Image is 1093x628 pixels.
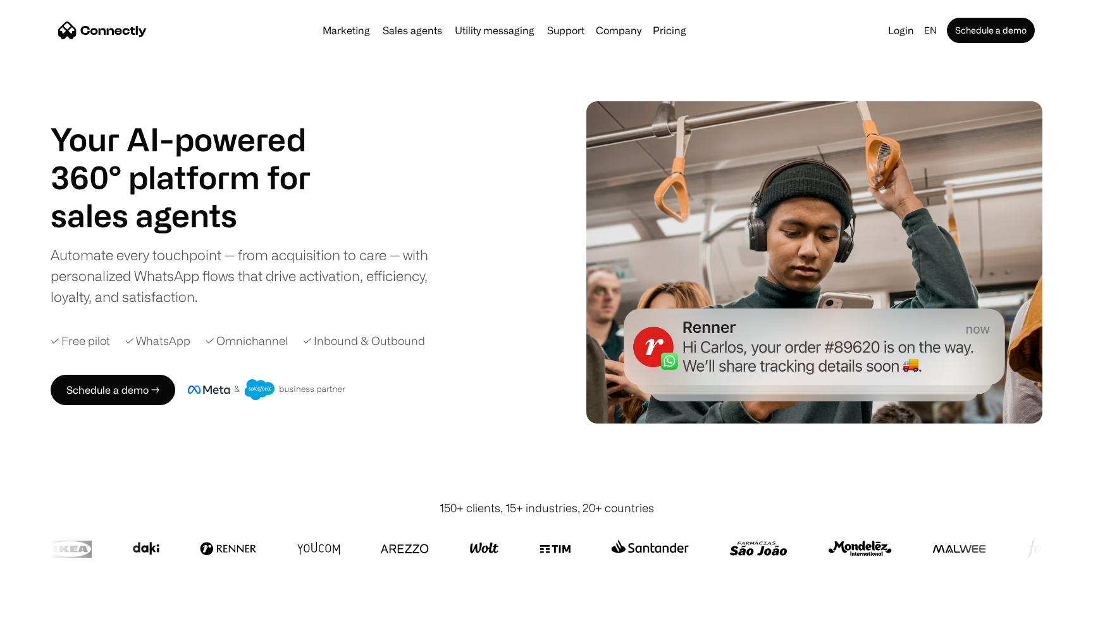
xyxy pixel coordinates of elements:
[883,22,919,39] a: Login
[542,25,590,35] a: Support
[947,18,1035,43] a: Schedule a demo
[378,25,447,35] a: Sales agents
[13,605,76,624] aside: Language selected: English
[592,22,645,39] div: Company
[450,25,540,35] a: Utility messaging
[303,332,425,349] div: ✓ Inbound & Outbound
[596,22,641,39] div: Company
[51,332,110,349] div: ✓ Free pilot
[924,22,937,39] div: en
[58,21,147,40] a: home
[440,499,654,517] div: 150+ clients, 15+ industries, 20+ countries
[51,120,342,196] h1: Your AI-powered 360° platform for
[51,196,342,234] h1: sales agents
[318,25,375,35] a: Marketing
[188,379,346,401] img: Meta and Salesforce business partner badge.
[648,25,691,35] a: Pricing
[25,606,76,624] ul: Language list
[125,332,190,349] div: ✓ WhatsApp
[51,196,342,234] div: carousel
[51,244,449,307] div: Automate every touchpoint — from acquisition to care — with personalized WhatsApp flows that driv...
[919,22,944,39] div: en
[51,196,342,234] div: 1 of 4
[206,332,288,349] div: ✓ Omnichannel
[51,375,175,405] a: Schedule a demo →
